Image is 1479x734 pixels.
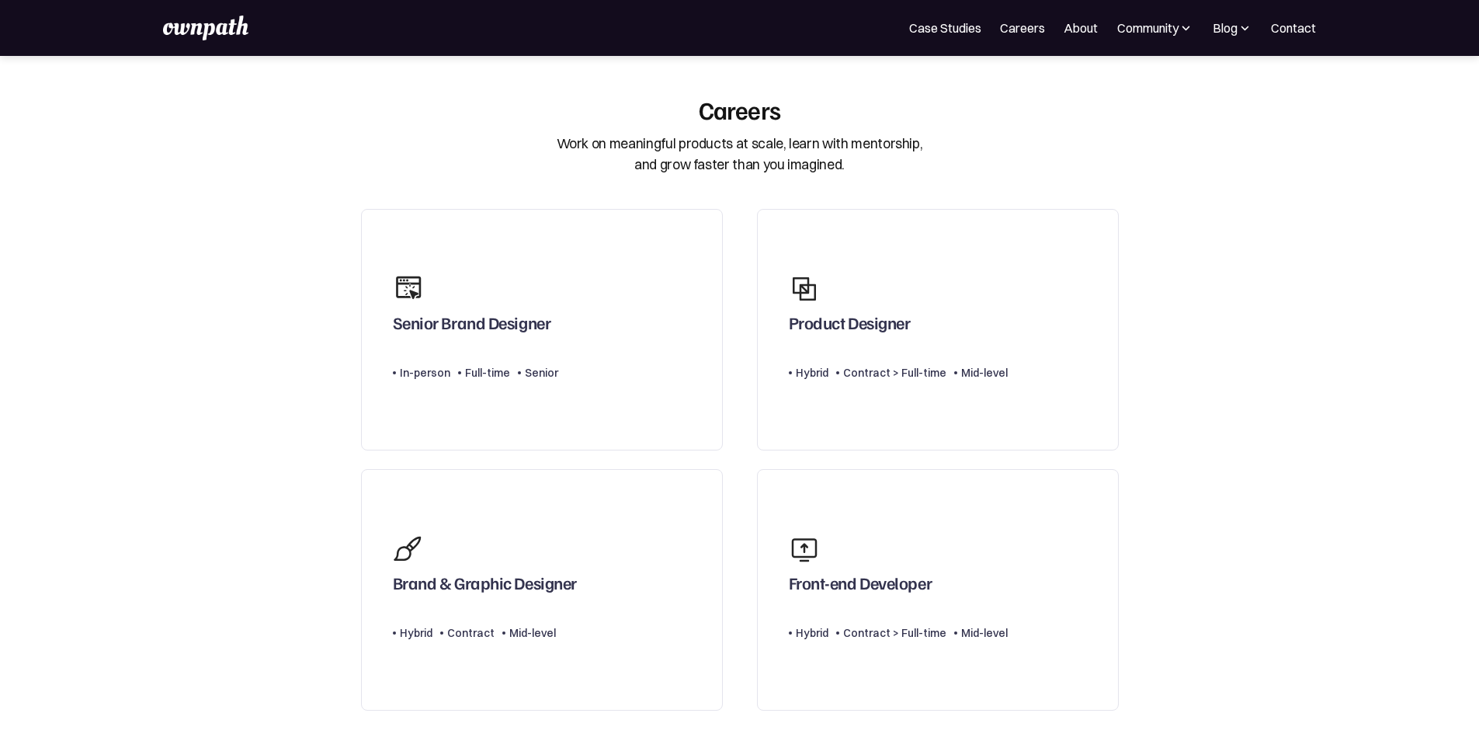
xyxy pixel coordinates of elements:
[557,134,923,175] div: Work on meaningful products at scale, learn with mentorship, and grow faster than you imagined.
[796,624,828,642] div: Hybrid
[699,95,781,124] div: Careers
[1116,19,1193,37] div: Community
[961,364,1008,382] div: Mid-level
[1000,19,1045,37] a: Careers
[789,572,932,600] div: Front-end Developer
[909,19,981,37] a: Case Studies
[361,469,723,711] a: Brand & Graphic DesignerHybridContractMid-level
[393,572,577,600] div: Brand & Graphic Designer
[1271,19,1316,37] a: Contact
[789,312,911,340] div: Product Designer
[1117,19,1179,37] div: Community
[393,312,551,340] div: Senior Brand Designer
[843,364,946,382] div: Contract > Full-time
[400,364,450,382] div: In-person
[400,624,432,642] div: Hybrid
[843,624,946,642] div: Contract > Full-time
[447,624,495,642] div: Contract
[1064,19,1098,37] a: About
[961,624,1008,642] div: Mid-level
[796,364,828,382] div: Hybrid
[757,209,1119,450] a: Product DesignerHybridContract > Full-timeMid-level
[1213,19,1238,37] div: Blog
[525,364,558,382] div: Senior
[1212,19,1252,37] div: Blog
[757,469,1119,711] a: Front-end DeveloperHybridContract > Full-timeMid-level
[361,209,723,450] a: Senior Brand DesignerIn-personFull-timeSenior
[465,364,510,382] div: Full-time
[509,624,556,642] div: Mid-level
